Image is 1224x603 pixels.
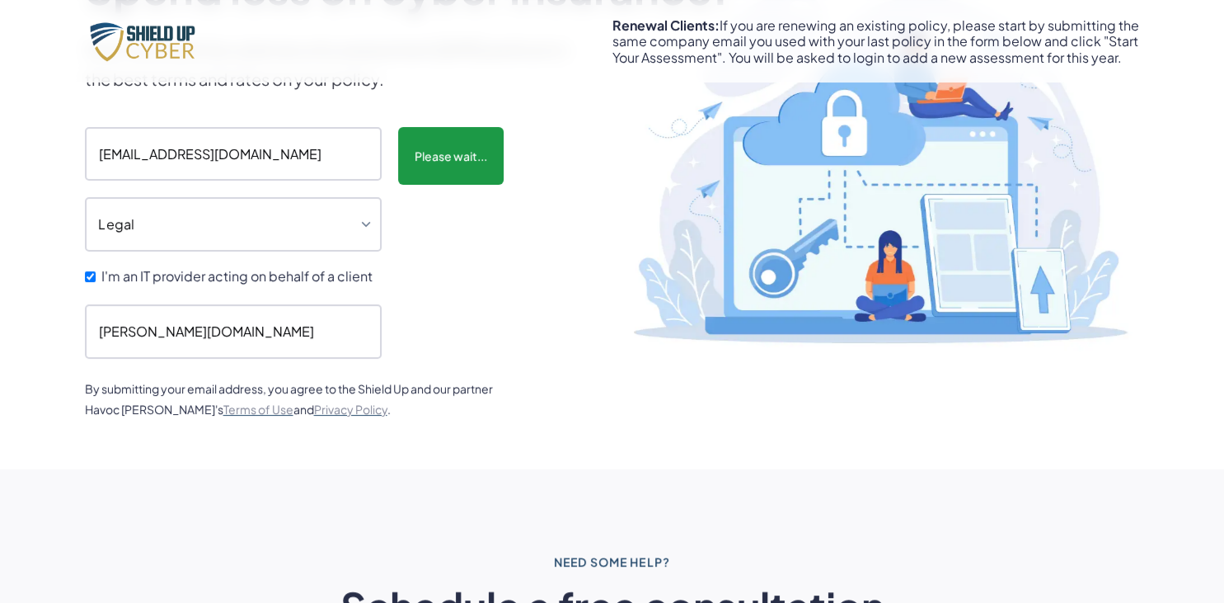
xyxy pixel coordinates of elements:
input: I'm an IT provider acting on behalf of a client [85,271,96,282]
input: Enter your company email [85,127,382,181]
a: Terms of Use [223,402,293,417]
input: Enter your client's website [85,304,382,359]
div: If you are renewing an existing policy, please start by submitting the same company email you use... [612,17,1140,65]
span: I'm an IT provider acting on behalf of a client [101,268,373,284]
div: By submitting your email address, you agree to the Shield Up and our partner Havoc [PERSON_NAME]'... [85,379,514,420]
a: Privacy Policy [314,402,387,417]
div: Need some help? [554,552,670,572]
form: scanform [85,127,579,359]
input: Please wait... [398,127,504,185]
strong: Renewal Clients: [612,16,720,34]
img: Shield Up Cyber Logo [85,18,209,64]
